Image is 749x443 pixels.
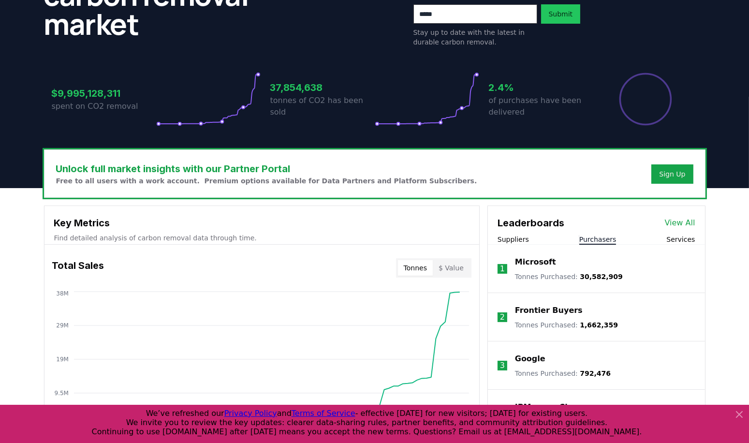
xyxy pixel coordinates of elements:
p: 1 [500,263,505,275]
p: Tonnes Purchased : [515,272,623,281]
button: Submit [541,4,581,24]
button: Purchasers [579,235,617,244]
tspan: 19M [56,356,69,363]
p: Free to all users with a work account. Premium options available for Data Partners and Platform S... [56,176,477,186]
p: Stay up to date with the latest in durable carbon removal. [413,28,537,47]
p: 3 [500,360,505,371]
tspan: 38M [56,290,69,297]
a: Microsoft [515,256,556,268]
p: 2 [500,311,505,323]
a: Sign Up [659,169,685,179]
a: Frontier Buyers [515,305,583,316]
p: tonnes of CO2 has been sold [270,95,375,118]
p: Find detailed analysis of carbon removal data through time. [54,233,470,243]
span: 30,582,909 [580,273,623,281]
h3: 37,854,638 [270,80,375,95]
button: Tonnes [398,260,433,276]
a: View All [665,217,695,229]
button: Sign Up [651,164,693,184]
h3: Leaderboards [498,216,564,230]
p: Tonnes Purchased : [515,320,618,330]
h3: $9,995,128,311 [52,86,156,101]
tspan: 29M [56,322,69,329]
button: Services [666,235,695,244]
span: 792,476 [580,369,611,377]
a: JPMorgan Chase [515,401,586,413]
h3: Unlock full market insights with our Partner Portal [56,162,477,176]
button: $ Value [433,260,470,276]
h3: Total Sales [52,258,104,278]
h3: Key Metrics [54,216,470,230]
p: Tonnes Purchased : [515,369,611,378]
div: Percentage of sales delivered [618,72,673,126]
tspan: 9.5M [54,390,68,397]
button: Suppliers [498,235,529,244]
p: of purchases have been delivered [489,95,593,118]
span: 1,662,359 [580,321,618,329]
p: spent on CO2 removal [52,101,156,112]
a: Google [515,353,545,365]
h3: 2.4% [489,80,593,95]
